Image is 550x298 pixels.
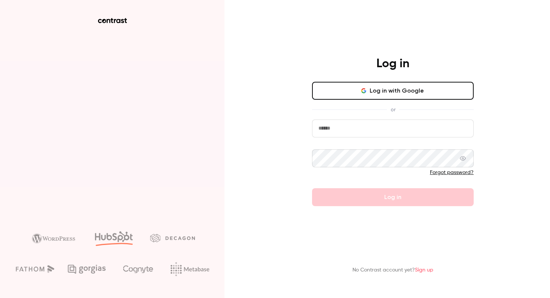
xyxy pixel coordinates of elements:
[150,234,195,242] img: decagon
[430,170,474,175] a: Forgot password?
[415,267,433,273] a: Sign up
[387,106,399,114] span: or
[352,266,433,274] p: No Contrast account yet?
[376,56,409,71] h4: Log in
[312,82,474,100] button: Log in with Google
